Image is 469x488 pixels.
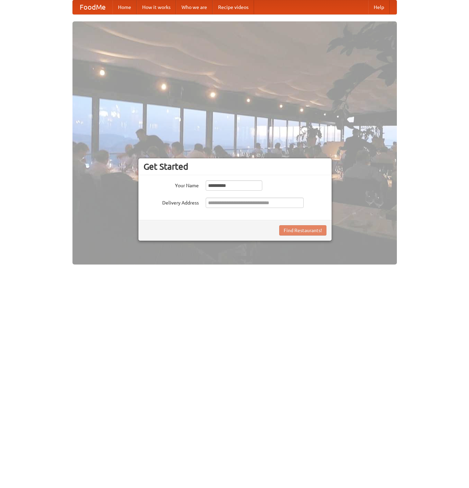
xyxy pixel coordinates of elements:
[144,161,326,172] h3: Get Started
[176,0,213,14] a: Who we are
[279,225,326,236] button: Find Restaurants!
[144,198,199,206] label: Delivery Address
[144,180,199,189] label: Your Name
[113,0,137,14] a: Home
[73,0,113,14] a: FoodMe
[368,0,390,14] a: Help
[137,0,176,14] a: How it works
[213,0,254,14] a: Recipe videos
